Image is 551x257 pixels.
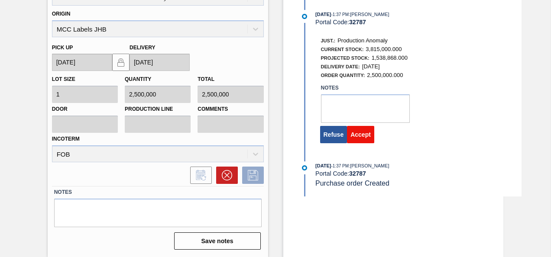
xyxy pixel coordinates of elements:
button: Save notes [174,232,261,250]
span: [DATE] [315,163,331,168]
label: Total [198,76,214,82]
label: Origin [52,11,71,17]
label: Comments [198,103,263,116]
span: 3,815,000.000 [366,46,402,52]
label: Lot size [52,76,75,82]
span: [DATE] [315,12,331,17]
div: Save Order [238,167,264,184]
div: Inform order change [186,167,212,184]
div: Portal Code: [315,170,521,177]
label: Notes [321,82,410,94]
div: Portal Code: [315,19,521,26]
strong: 32787 [349,19,366,26]
span: 2,500,000.000 [367,72,403,78]
button: locked [112,54,130,71]
span: 1,538,868.000 [372,55,408,61]
span: Current Stock: [321,47,364,52]
img: locked [116,57,126,67]
label: Delivery [130,45,156,51]
input: mm/dd/yyyy [52,54,112,71]
input: mm/dd/yyyy [130,54,190,71]
span: Delivery Date: [321,64,360,69]
span: Production Anomaly [337,37,388,44]
label: Door [52,103,118,116]
img: atual [302,165,307,170]
label: Pick up [52,45,73,51]
span: - 1:37 PM [331,12,349,17]
label: Quantity [125,76,151,82]
span: : [PERSON_NAME] [349,12,389,17]
span: Projected Stock: [321,55,369,61]
label: Notes [54,186,262,199]
span: [DATE] [362,63,380,70]
span: Order Quantity: [321,73,365,78]
span: - 1:37 PM [331,164,349,168]
label: Incoterm [52,136,80,142]
button: Accept [347,126,374,143]
span: : [PERSON_NAME] [349,163,389,168]
span: Purchase order Created [315,180,389,187]
span: Just.: [321,38,336,43]
strong: 32787 [349,170,366,177]
button: Refuse [320,126,347,143]
img: atual [302,14,307,19]
div: Cancel Order [212,167,238,184]
label: Production Line [125,103,191,116]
